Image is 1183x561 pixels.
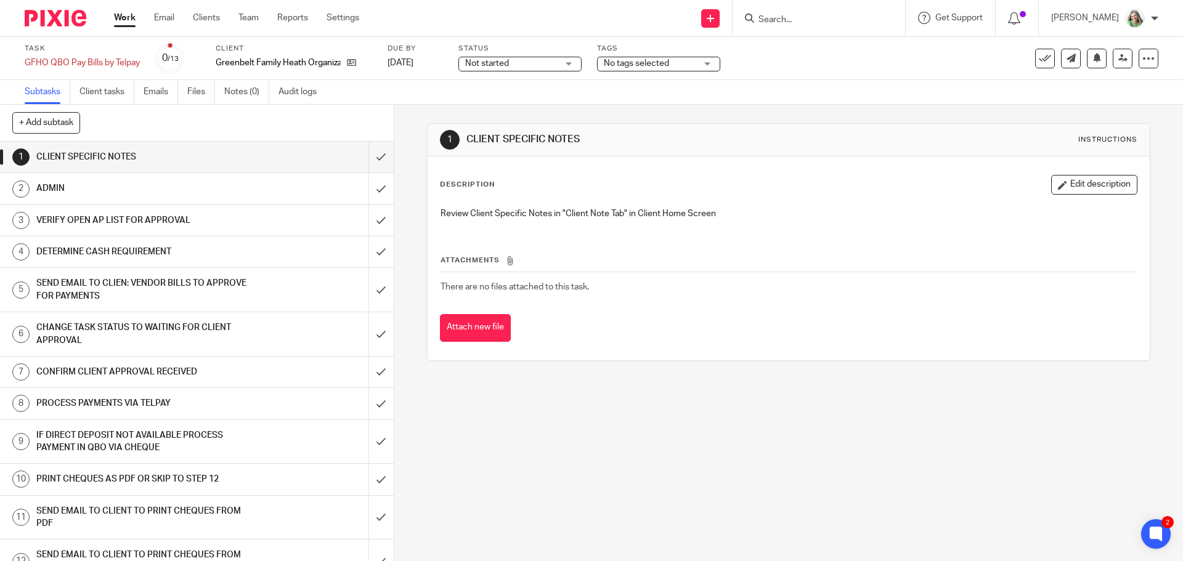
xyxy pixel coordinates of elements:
h1: ADMIN [36,179,250,198]
h1: CHANGE TASK STATUS TO WAITING FOR CLIENT APPROVAL [36,318,250,350]
a: Audit logs [278,80,326,104]
a: Files [187,80,215,104]
span: No tags selected [604,59,669,68]
a: Reports [277,12,308,24]
h1: SEND EMAIL TO CLIENT TO PRINT CHEQUES FROM PDF [36,502,250,533]
label: Status [458,44,582,54]
span: [DATE] [388,59,413,67]
h1: CLIENT SPECIFIC NOTES [466,133,815,146]
input: Search [757,15,868,26]
h1: IF DIRECT DEPOSIT NOT AVAILABLE PROCESS PAYMENT IN QBO VIA CHEQUE [36,426,250,458]
a: Email [154,12,174,24]
h1: PROCESS PAYMENTS VIA TELPAY [36,394,250,413]
span: Get Support [935,14,983,22]
p: Greenbelt Family Heath Organization [216,57,341,69]
div: 3 [12,212,30,229]
a: Work [114,12,136,24]
h1: SEND EMAIL TO CLIEN: VENDOR BILLS TO APPROVE FOR PAYMENTS [36,274,250,305]
h1: VERIFY OPEN AP LIST FOR APPROVAL [36,211,250,230]
span: Not started [465,59,509,68]
label: Task [25,44,140,54]
div: GFHO QBO Pay Bills by Telpay [25,57,140,69]
div: 8 [12,395,30,412]
a: Emails [144,80,178,104]
a: Clients [193,12,220,24]
div: 10 [12,470,30,488]
div: Instructions [1078,135,1137,145]
label: Client [216,44,372,54]
div: 7 [12,363,30,381]
div: 11 [12,509,30,526]
label: Due by [388,44,443,54]
label: Tags [597,44,720,54]
div: 1 [440,130,460,150]
button: + Add subtask [12,112,80,133]
img: KC%20Photo.jpg [1125,9,1145,28]
span: Attachments [441,257,500,264]
h1: CLIENT SPECIFIC NOTES [36,148,250,166]
div: 4 [12,243,30,260]
p: [PERSON_NAME] [1051,12,1119,24]
div: 6 [12,326,30,343]
small: /13 [168,55,179,62]
div: 2 [1161,516,1174,528]
button: Attach new file [440,314,511,342]
a: Subtasks [25,80,70,104]
a: Team [238,12,259,24]
div: 9 [12,433,30,450]
p: Review Client Specific Notes in "Client Note Tab" in Client Home Screen [441,208,1136,220]
button: Edit description [1051,175,1137,195]
span: There are no files attached to this task. [441,283,589,291]
div: 5 [12,281,30,299]
img: Pixie [25,10,86,26]
a: Client tasks [79,80,134,104]
div: 1 [12,148,30,166]
a: Notes (0) [224,80,269,104]
h1: PRINT CHEQUES AS PDF OR SKIP TO STEP 12 [36,470,250,488]
h1: CONFIRM CLIENT APPROVAL RECEIVED [36,363,250,381]
h1: DETERMINE CASH REQUIREMENT [36,243,250,261]
div: 2 [12,180,30,198]
p: Description [440,180,495,190]
div: 0 [162,51,179,65]
a: Settings [327,12,359,24]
